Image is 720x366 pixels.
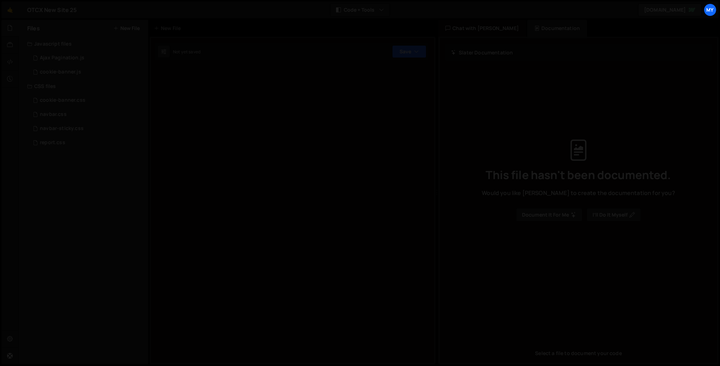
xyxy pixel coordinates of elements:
[638,4,702,16] a: [DOMAIN_NAME]
[154,25,184,32] div: New File
[482,189,675,197] span: Would you like [PERSON_NAME] to create the documentation for you?
[451,49,513,56] h2: Slater Documentation
[40,69,81,75] div: cookie-banner.js
[27,136,148,150] div: 16688/47930.css
[486,169,671,181] span: This file hasn't been documented.
[516,208,582,222] button: Document it for me
[27,51,148,65] div: 16688/47021.js
[527,20,587,37] div: Documentation
[27,24,40,32] h2: Files
[173,49,200,55] div: Not yet saved
[438,20,526,37] div: Chat with [PERSON_NAME]
[19,79,148,93] div: CSS files
[40,125,84,132] div: navbar-sticky.css
[27,65,148,79] div: 16688/47218.js
[587,208,641,222] button: I’ll do it myself
[40,111,67,118] div: navbar.css
[40,97,85,104] div: cookie-banner.css
[40,55,84,61] div: Ajax Pagination.js
[1,1,19,18] a: 🤙
[40,140,65,146] div: report.css
[27,6,77,14] div: OTCX New Site 25
[19,37,148,51] div: Javascript files
[392,45,426,58] button: Save
[27,107,148,122] div: 16688/46716.css
[113,25,140,31] button: New File
[330,4,390,16] button: Code + Tools
[704,4,716,16] a: My
[27,93,148,107] div: 16688/47217.css
[27,122,148,136] div: 16688/46718.css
